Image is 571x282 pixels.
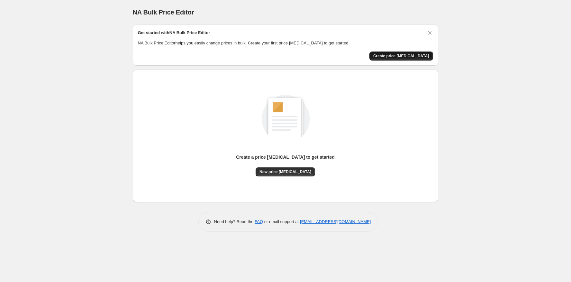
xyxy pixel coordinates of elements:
a: FAQ [255,219,263,224]
span: NA Bulk Price Editor [133,9,194,16]
p: NA Bulk Price Editor helps you easily change prices in bulk. Create your first price [MEDICAL_DAT... [138,40,433,46]
button: Create price change job [369,52,433,61]
button: Dismiss card [427,30,433,36]
a: [EMAIL_ADDRESS][DOMAIN_NAME] [300,219,371,224]
span: New price [MEDICAL_DATA] [259,169,311,174]
p: Create a price [MEDICAL_DATA] to get started [236,154,335,160]
span: Need help? Read the [214,219,255,224]
span: or email support at [263,219,300,224]
h2: Get started with NA Bulk Price Editor [138,30,210,36]
span: Create price [MEDICAL_DATA] [373,53,429,59]
button: New price [MEDICAL_DATA] [256,167,315,176]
